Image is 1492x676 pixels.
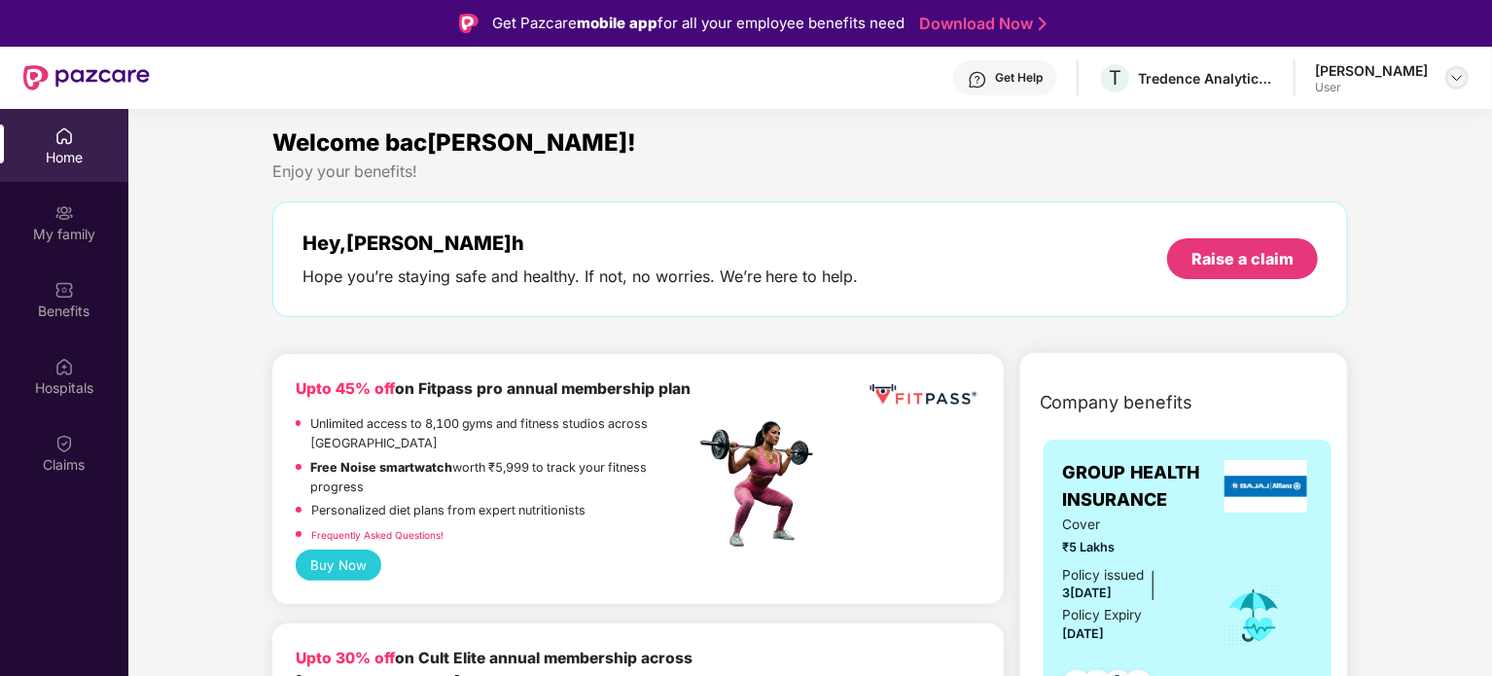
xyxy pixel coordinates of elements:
div: Raise a claim [1191,248,1294,269]
img: icon [1223,584,1286,648]
a: Frequently Asked Questions! [311,529,444,541]
img: Stroke [1039,14,1047,34]
a: Download Now [919,14,1041,34]
div: Tredence Analytics Solutions Private Limited [1138,69,1274,88]
strong: Free Noise smartwatch [311,460,453,475]
img: svg+xml;base64,PHN2ZyBpZD0iSGVscC0zMngzMiIgeG1sbnM9Imh0dHA6Ly93d3cudzMub3JnLzIwMDAvc3ZnIiB3aWR0aD... [968,70,987,89]
img: svg+xml;base64,PHN2ZyBpZD0iSG9tZSIgeG1sbnM9Imh0dHA6Ly93d3cudzMub3JnLzIwMDAvc3ZnIiB3aWR0aD0iMjAiIG... [54,126,74,146]
p: Personalized diet plans from expert nutritionists [311,501,586,520]
div: [PERSON_NAME] [1315,61,1428,80]
img: svg+xml;base64,PHN2ZyBpZD0iQmVuZWZpdHMiIHhtbG5zPSJodHRwOi8vd3d3LnczLm9yZy8yMDAwL3N2ZyIgd2lkdGg9Ij... [54,280,74,300]
div: Policy issued [1063,565,1145,586]
span: Welcome bac[PERSON_NAME]! [272,128,636,157]
img: New Pazcare Logo [23,65,150,90]
b: on Fitpass pro annual membership plan [296,379,691,398]
b: Upto 30% off [296,649,395,667]
span: [DATE] [1063,626,1105,641]
img: Logo [459,14,479,33]
div: Policy Expiry [1063,605,1143,625]
span: T [1109,66,1121,89]
span: Company benefits [1040,389,1193,416]
img: fpp.png [694,416,831,552]
div: Get Help [995,70,1043,86]
strong: mobile app [577,14,657,32]
div: User [1315,80,1428,95]
span: Cover [1063,515,1196,535]
div: Enjoy your benefits! [272,161,1349,182]
img: svg+xml;base64,PHN2ZyBpZD0iSG9zcGl0YWxzIiB4bWxucz0iaHR0cDovL3d3dy53My5vcmcvMjAwMC9zdmciIHdpZHRoPS... [54,357,74,376]
img: insurerLogo [1225,460,1308,513]
img: fppp.png [866,377,979,413]
img: svg+xml;base64,PHN2ZyB3aWR0aD0iMjAiIGhlaWdodD0iMjAiIHZpZXdCb3g9IjAgMCAyMCAyMCIgZmlsbD0ibm9uZSIgeG... [54,203,74,223]
button: Buy Now [296,550,382,581]
span: GROUP HEALTH INSURANCE [1063,459,1220,515]
img: svg+xml;base64,PHN2ZyBpZD0iQ2xhaW0iIHhtbG5zPSJodHRwOi8vd3d3LnczLm9yZy8yMDAwL3N2ZyIgd2lkdGg9IjIwIi... [54,434,74,453]
p: Unlimited access to 8,100 gyms and fitness studios across [GEOGRAPHIC_DATA] [310,414,695,453]
span: 3[DATE] [1063,586,1113,600]
div: Hope you’re staying safe and healthy. If not, no worries. We’re here to help. [302,267,859,287]
div: Hey, [PERSON_NAME]h [302,231,859,255]
img: svg+xml;base64,PHN2ZyBpZD0iRHJvcGRvd24tMzJ4MzIiIHhtbG5zPSJodHRwOi8vd3d3LnczLm9yZy8yMDAwL3N2ZyIgd2... [1449,70,1465,86]
b: Upto 45% off [296,379,395,398]
div: Get Pazcare for all your employee benefits need [492,12,905,35]
span: ₹5 Lakhs [1063,538,1196,557]
p: worth ₹5,999 to track your fitness progress [311,458,695,497]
